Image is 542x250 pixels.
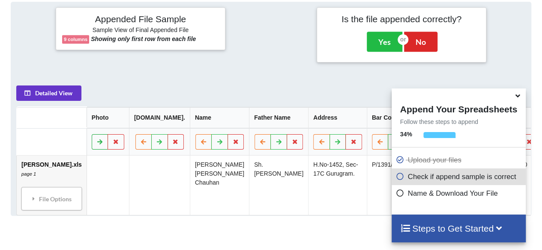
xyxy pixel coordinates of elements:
td: Sh. [PERSON_NAME] [249,156,308,215]
p: Name & Download Your File [396,188,524,199]
td: [PERSON_NAME] [PERSON_NAME] Chauhan [190,156,249,215]
p: Upload your files [396,155,524,165]
div: File Options [24,190,79,208]
th: Bar Council No. [367,107,425,128]
i: page 1 [21,171,36,176]
th: Father Name [249,107,308,128]
h6: Sample View of Final Appended File [62,26,219,35]
th: [DOMAIN_NAME]. [129,107,190,128]
td: [PERSON_NAME].xls [17,156,87,215]
h4: Is the file appended correctly? [323,14,480,24]
th: Name [190,107,249,128]
td: H.No-1452, Sec-17C Gurugram. [308,156,367,215]
p: Check if append sample is correct [396,171,524,182]
th: Photo [87,107,129,128]
button: No [404,32,437,51]
b: 34 % [400,131,412,138]
p: Follow these steps to append [392,118,526,126]
h4: Appended File Sample [62,14,219,26]
th: Address [308,107,367,128]
button: Yes [367,32,402,51]
h4: Steps to Get Started [400,223,517,234]
b: 9 columns [64,37,87,42]
h4: Append Your Spreadsheets [392,102,526,115]
td: P/1391/1999 [367,156,425,215]
b: Showing only first row from each file [91,35,196,42]
button: Detailed View [16,85,81,101]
